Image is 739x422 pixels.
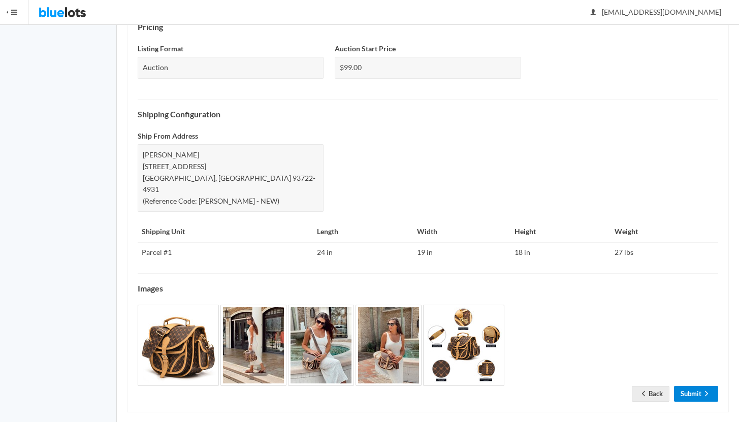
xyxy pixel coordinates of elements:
th: Length [313,222,413,242]
label: Listing Format [138,43,183,55]
td: 24 in [313,242,413,263]
a: arrow backBack [632,386,669,402]
h4: Shipping Configuration [138,110,718,119]
img: b6e94bec-3806-4c17-8319-9599683bcaf2-1707798445.jpg [220,305,286,386]
th: Width [413,222,510,242]
h4: Images [138,284,718,293]
div: $99.00 [335,57,521,79]
label: Auction Start Price [335,43,396,55]
div: [PERSON_NAME] [STREET_ADDRESS] [GEOGRAPHIC_DATA], [GEOGRAPHIC_DATA] 93722-4931 (Reference Code: [... [138,144,324,212]
a: Submitarrow forward [674,386,718,402]
label: Ship From Address [138,131,198,142]
ion-icon: arrow forward [701,389,712,399]
td: 18 in [510,242,611,263]
span: [EMAIL_ADDRESS][DOMAIN_NAME] [591,8,721,16]
td: Parcel #1 [138,242,313,263]
td: 27 lbs [611,242,718,263]
h4: Pricing [138,22,718,31]
td: 19 in [413,242,510,263]
img: d5a86227-b897-454a-b904-e83b7c1ef4ad-1707798446.jpg [288,305,354,386]
ion-icon: person [588,8,598,18]
img: fe0ebacd-b562-490d-aecf-88afc611ac2a-1707798444.jpg [138,305,219,386]
img: 28056892-4cba-47f2-84f9-e8f030ef0b94-1732959267.jpg [356,305,422,386]
th: Height [510,222,611,242]
ion-icon: arrow back [638,389,649,399]
th: Shipping Unit [138,222,313,242]
div: Auction [138,57,324,79]
img: 63888c63-78a6-42d1-ac8f-967b5439e26c-1732959268.jpg [423,305,504,386]
th: Weight [611,222,718,242]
